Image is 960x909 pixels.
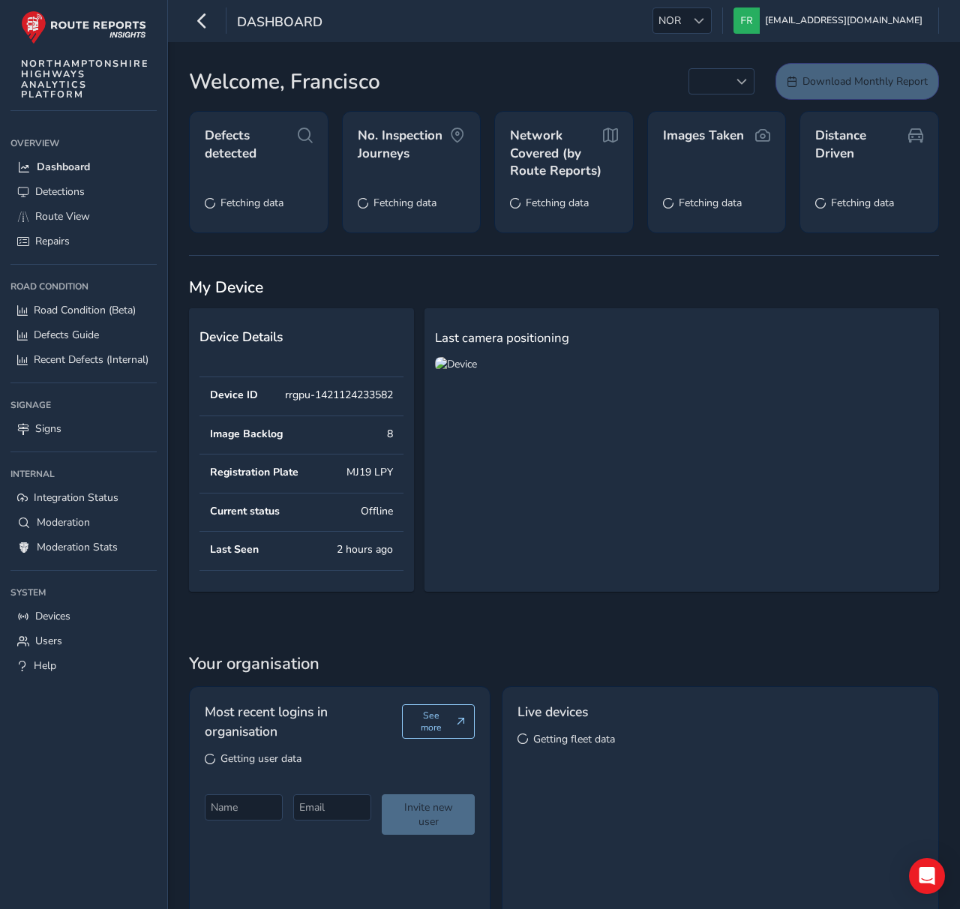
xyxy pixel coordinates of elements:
[35,209,90,223] span: Route View
[37,540,118,554] span: Moderation Stats
[34,328,99,342] span: Defects Guide
[293,794,371,820] input: Email
[189,652,939,675] span: Your organisation
[205,127,298,162] span: Defects detected
[10,204,157,229] a: Route View
[37,515,90,529] span: Moderation
[831,196,894,210] span: Fetching data
[35,421,61,436] span: Signs
[199,329,403,345] h2: Device Details
[10,581,157,604] div: System
[402,704,475,739] button: See more
[412,709,451,733] span: See more
[10,604,157,628] a: Devices
[435,357,477,371] img: Device
[237,13,322,34] span: Dashboard
[815,127,908,162] span: Distance Driven
[733,7,928,34] button: [EMAIL_ADDRESS][DOMAIN_NAME]
[653,8,686,33] span: NOR
[10,132,157,154] div: Overview
[10,347,157,372] a: Recent Defects (Internal)
[285,388,393,402] div: rrgpu-1421124233582
[34,490,118,505] span: Integration Status
[10,394,157,416] div: Signage
[10,275,157,298] div: Road Condition
[34,352,148,367] span: Recent Defects (Internal)
[35,184,85,199] span: Detections
[21,58,149,100] span: NORTHAMPTONSHIRE HIGHWAYS ANALYTICS PLATFORM
[220,751,301,766] span: Getting user data
[526,196,589,210] span: Fetching data
[10,535,157,559] a: Moderation Stats
[387,427,393,441] div: 8
[435,329,569,346] span: Last camera positioning
[205,794,283,820] input: Name
[21,10,146,44] img: rr logo
[10,322,157,347] a: Defects Guide
[346,465,393,479] div: MJ19 LPY
[189,277,263,298] span: My Device
[765,7,922,34] span: [EMAIL_ADDRESS][DOMAIN_NAME]
[34,658,56,673] span: Help
[510,127,603,180] span: Network Covered (by Route Reports)
[909,858,945,894] div: Open Intercom Messenger
[663,127,744,145] span: Images Taken
[679,196,742,210] span: Fetching data
[10,229,157,253] a: Repairs
[35,609,70,623] span: Devices
[210,388,258,402] div: Device ID
[210,427,283,441] div: Image Backlog
[10,653,157,678] a: Help
[337,542,393,556] div: 2 hours ago
[37,160,90,174] span: Dashboard
[189,66,380,97] span: Welcome, Francisco
[733,7,760,34] img: diamond-layout
[10,510,157,535] a: Moderation
[10,628,157,653] a: Users
[361,504,393,518] div: Offline
[210,465,298,479] div: Registration Plate
[358,127,451,162] span: No. Inspection Journeys
[10,154,157,179] a: Dashboard
[35,234,70,248] span: Repairs
[517,702,588,721] span: Live devices
[210,504,280,518] div: Current status
[10,298,157,322] a: Road Condition (Beta)
[10,485,157,510] a: Integration Status
[373,196,436,210] span: Fetching data
[220,196,283,210] span: Fetching data
[35,634,62,648] span: Users
[205,702,402,742] span: Most recent logins in organisation
[533,732,615,746] span: Getting fleet data
[10,179,157,204] a: Detections
[10,416,157,441] a: Signs
[210,542,259,556] div: Last Seen
[34,303,136,317] span: Road Condition (Beta)
[10,463,157,485] div: Internal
